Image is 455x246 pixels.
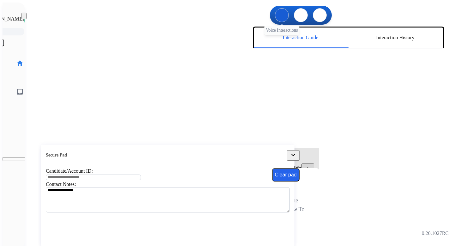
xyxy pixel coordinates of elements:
div: Interaction Guide [254,28,347,48]
label: Candidate/Account ID: [46,168,93,174]
p: 0.20.1027RC [422,230,449,237]
button: Clear pad [272,168,300,181]
span: Voice Interactions [266,28,298,33]
mat-icon: inbox [16,88,24,95]
mat-icon: home [16,59,24,67]
mat-icon: expand_more [289,151,297,159]
div: Interaction History [347,28,443,48]
span: Secure Pad [46,153,67,157]
label: Contact Notes: [46,181,76,187]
